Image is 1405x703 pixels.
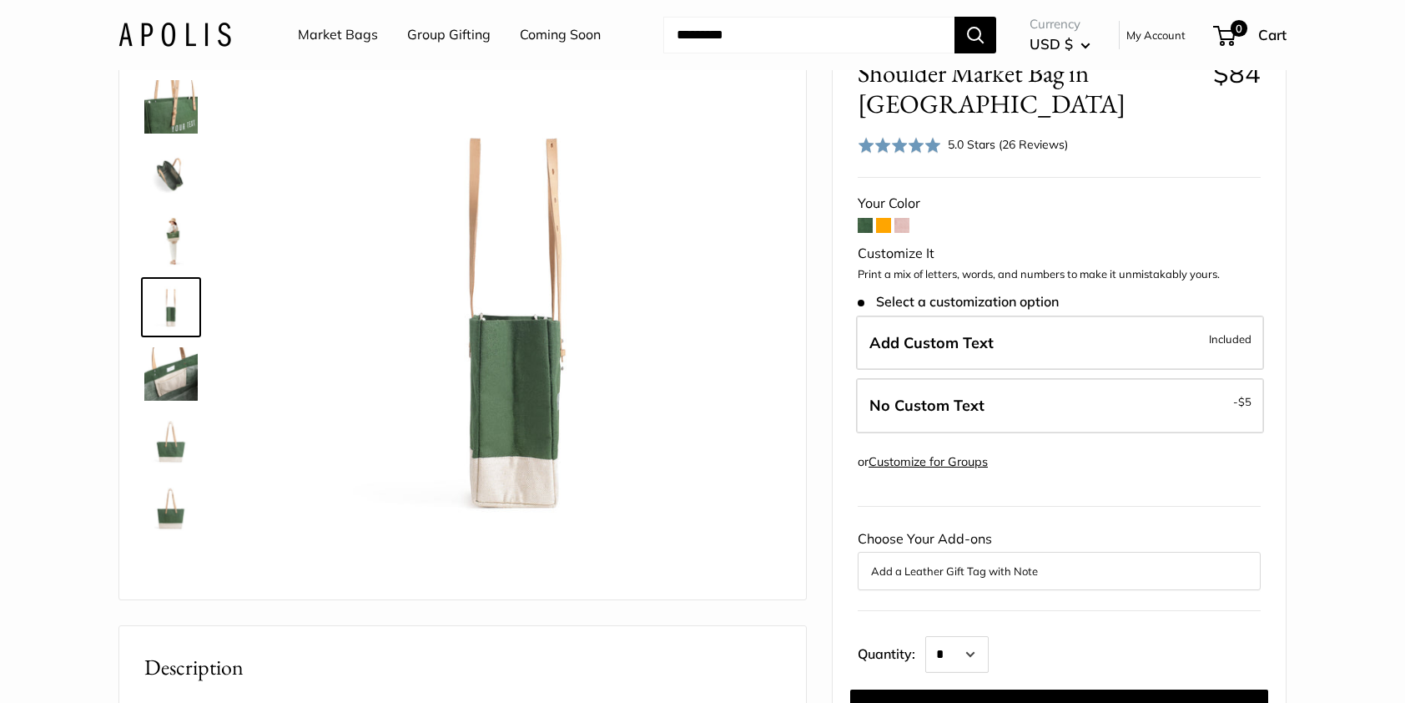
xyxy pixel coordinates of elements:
a: Coming Soon [520,23,601,48]
div: Choose Your Add-ons [858,527,1261,590]
div: 5.0 Stars (26 Reviews) [948,135,1068,154]
label: Add Custom Text [856,316,1264,371]
span: $5 [1238,395,1251,408]
label: Leave Blank [856,378,1264,433]
span: - [1233,392,1251,412]
span: Cart [1258,26,1287,43]
span: Included [1209,329,1251,349]
a: Customize for Groups [869,454,988,469]
a: My Account [1126,25,1186,45]
span: Currency [1030,13,1090,36]
img: Shoulder Market Bag in Field Green [144,414,198,468]
a: Group Gifting [407,23,491,48]
img: Shoulder Market Bag in Field Green [144,147,198,200]
img: Shoulder Market Bag in Field Green [144,281,198,334]
div: 5.0 Stars (26 Reviews) [858,133,1068,157]
img: Shoulder Market Bag in Field Green [144,347,198,401]
img: Shoulder Market Bag in Field Green [144,214,198,267]
a: Shoulder Market Bag in Field Green [141,478,201,538]
label: Quantity: [858,631,925,673]
span: $84 [1213,57,1261,89]
a: Market Bags [298,23,378,48]
img: Shoulder Market Bag in Field Green [144,481,198,534]
button: Search [954,17,996,53]
span: Select a customization option [858,294,1059,310]
a: Shoulder Market Bag in Field Green [141,277,201,337]
span: USD $ [1030,35,1073,53]
a: Shoulder Market Bag in Field Green [141,411,201,471]
span: No Custom Text [869,396,985,415]
a: Shoulder Market Bag in Field Green [141,210,201,271]
a: Shoulder Market Bag in Field Green [141,77,201,137]
button: Add a Leather Gift Tag with Note [871,561,1247,581]
div: or [858,451,988,473]
img: Shoulder Market Bag in Field Green [144,80,198,134]
input: Search... [663,17,954,53]
p: Print a mix of letters, words, and numbers to make it unmistakably yours. [858,266,1261,283]
div: Your Color [858,191,1261,216]
h2: Description [144,651,781,684]
img: Apolis [118,23,231,47]
a: Shoulder Market Bag in Field Green [141,344,201,404]
span: 0 [1231,20,1247,37]
span: Shoulder Market Bag in [GEOGRAPHIC_DATA] [858,58,1201,119]
a: 0 Cart [1215,22,1287,48]
div: Customize It [858,241,1261,266]
img: Shoulder Market Bag in Field Green [253,53,781,582]
a: Shoulder Market Bag in Field Green [141,144,201,204]
span: Add Custom Text [869,333,994,352]
button: USD $ [1030,31,1090,58]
